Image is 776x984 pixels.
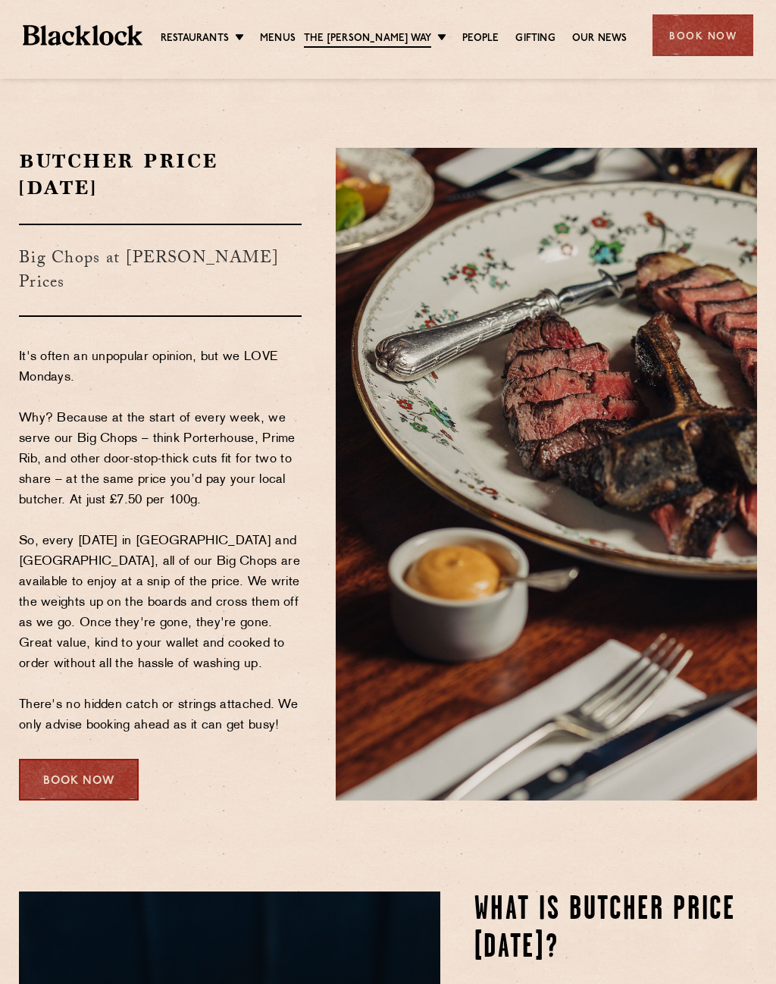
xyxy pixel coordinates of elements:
a: People [462,31,499,46]
img: Porterhouse-Shoreditch.jpg [336,148,757,801]
img: BL_Textured_Logo-footer-cropped.svg [23,25,142,45]
p: It's often an unpopular opinion, but we LOVE Mondays. Why? Because at the start of every week, we... [19,347,302,736]
a: The [PERSON_NAME] Way [304,31,431,48]
div: Book Now [652,14,753,56]
div: Book Now [19,759,139,801]
h3: Big Chops at [PERSON_NAME] Prices [19,224,302,317]
a: Restaurants [161,31,229,46]
h2: WHAT IS BUTCHER PRICE [DATE]? [474,892,757,967]
a: Menus [260,31,296,46]
h2: Butcher Price [DATE] [19,148,302,201]
a: Our News [572,31,627,46]
a: Gifting [515,31,555,46]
